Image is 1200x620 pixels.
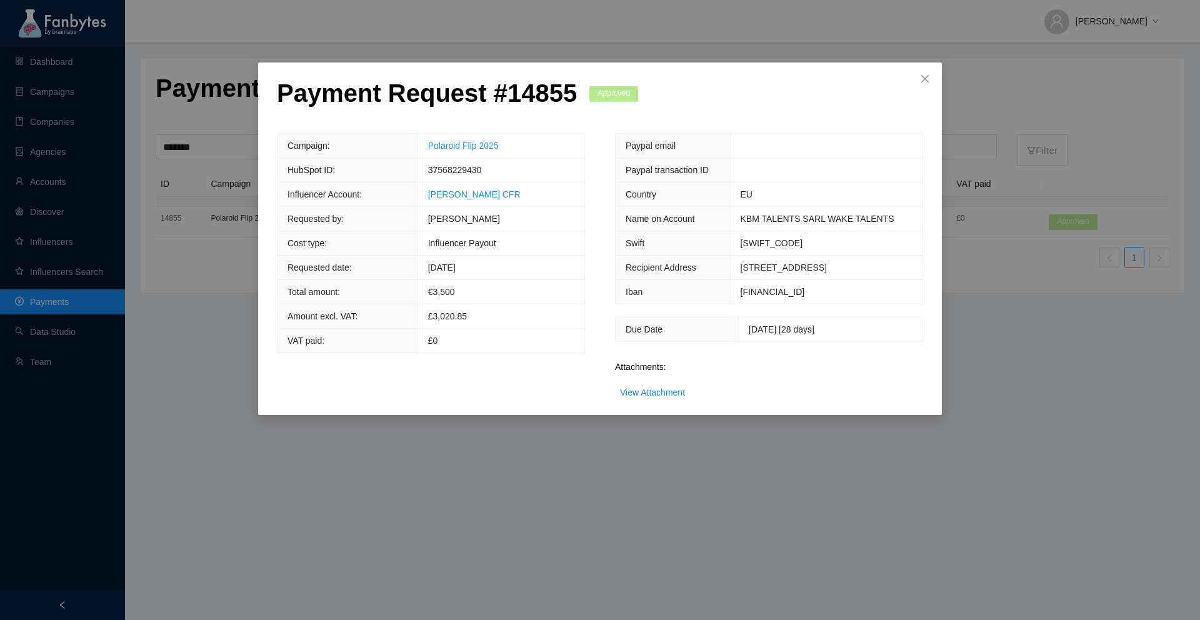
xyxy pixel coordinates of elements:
span: Influencer Account: [287,189,362,199]
span: Due Date [626,324,662,334]
span: close [920,74,930,84]
span: Name on Account [626,214,695,224]
span: [DATE] [28 days] [749,324,814,334]
span: Paypal email [626,141,676,151]
span: Influencer Payout [428,238,496,248]
a: View Attachment [620,387,685,397]
span: KBM TALENTS SARL WAKE TALENTS [741,214,894,224]
span: Paypal transaction ID [626,165,709,175]
span: Total amount: [287,287,340,297]
span: [PERSON_NAME] [428,214,500,224]
span: VAT paid: [287,336,324,346]
span: EU [741,189,752,199]
span: HubSpot ID: [287,165,335,175]
span: Requested date: [287,262,352,272]
span: Swift [626,238,644,248]
span: Campaign: [287,141,330,151]
span: 37568229430 [428,165,482,175]
span: Recipient Address [626,262,696,272]
span: € 3,500 [428,287,455,297]
span: [SWIFT_CODE] [741,238,803,248]
a: Polaroid Flip 2025 [428,141,499,151]
span: [DATE] [428,262,456,272]
span: £0 [428,336,438,346]
span: Approved [589,86,638,102]
span: Cost type: [287,238,327,248]
button: Close [908,62,942,96]
span: Requested by: [287,214,344,224]
span: [FINANCIAL_ID] [741,287,805,297]
span: £3,020.85 [428,311,467,321]
span: Country [626,189,656,199]
span: Amount excl. VAT: [287,311,357,321]
span: Iban [626,287,642,297]
a: [PERSON_NAME] CFR [428,189,521,199]
span: [STREET_ADDRESS] [741,262,827,272]
p: Payment Request # 14855 [277,78,577,108]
